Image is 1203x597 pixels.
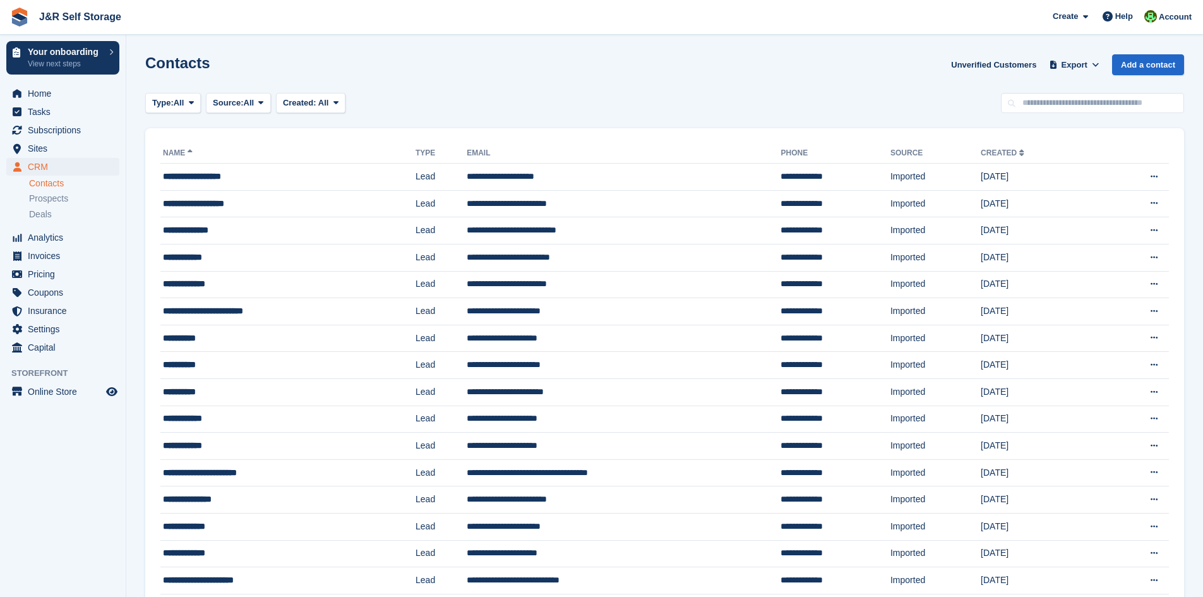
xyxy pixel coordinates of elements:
[11,367,126,380] span: Storefront
[416,143,467,164] th: Type
[890,567,981,594] td: Imported
[890,217,981,244] td: Imported
[6,339,119,356] a: menu
[276,93,345,114] button: Created: All
[416,298,467,325] td: Lead
[28,85,104,102] span: Home
[152,97,174,109] span: Type:
[29,178,119,190] a: Contacts
[28,229,104,246] span: Analytics
[28,383,104,401] span: Online Store
[981,378,1100,406] td: [DATE]
[890,378,981,406] td: Imported
[28,302,104,320] span: Insurance
[890,298,981,325] td: Imported
[28,47,103,56] p: Your onboarding
[890,459,981,486] td: Imported
[28,103,104,121] span: Tasks
[1112,54,1184,75] a: Add a contact
[416,190,467,217] td: Lead
[1159,11,1192,23] span: Account
[890,540,981,567] td: Imported
[28,58,103,69] p: View next steps
[416,540,467,567] td: Lead
[981,148,1027,157] a: Created
[6,247,119,265] a: menu
[890,486,981,514] td: Imported
[283,98,316,107] span: Created:
[28,140,104,157] span: Sites
[1053,10,1078,23] span: Create
[890,406,981,433] td: Imported
[416,164,467,191] td: Lead
[28,247,104,265] span: Invoices
[6,158,119,176] a: menu
[981,271,1100,298] td: [DATE]
[416,325,467,352] td: Lead
[29,208,119,221] a: Deals
[981,486,1100,514] td: [DATE]
[145,93,201,114] button: Type: All
[1115,10,1133,23] span: Help
[890,513,981,540] td: Imported
[6,302,119,320] a: menu
[28,284,104,301] span: Coupons
[1046,54,1102,75] button: Export
[946,54,1041,75] a: Unverified Customers
[890,244,981,271] td: Imported
[6,265,119,283] a: menu
[10,8,29,27] img: stora-icon-8386f47178a22dfd0bd8f6a31ec36ba5ce8667c1dd55bd0f319d3a0aa187defe.svg
[981,217,1100,244] td: [DATE]
[781,143,890,164] th: Phone
[890,433,981,460] td: Imported
[174,97,184,109] span: All
[981,298,1100,325] td: [DATE]
[6,284,119,301] a: menu
[416,567,467,594] td: Lead
[890,164,981,191] td: Imported
[416,459,467,486] td: Lead
[416,271,467,298] td: Lead
[163,148,195,157] a: Name
[981,433,1100,460] td: [DATE]
[28,158,104,176] span: CRM
[28,265,104,283] span: Pricing
[6,103,119,121] a: menu
[206,93,271,114] button: Source: All
[981,244,1100,271] td: [DATE]
[1062,59,1087,71] span: Export
[981,352,1100,379] td: [DATE]
[29,193,68,205] span: Prospects
[416,244,467,271] td: Lead
[6,121,119,139] a: menu
[890,143,981,164] th: Source
[104,384,119,399] a: Preview store
[416,513,467,540] td: Lead
[981,325,1100,352] td: [DATE]
[981,567,1100,594] td: [DATE]
[318,98,329,107] span: All
[981,540,1100,567] td: [DATE]
[6,229,119,246] a: menu
[981,190,1100,217] td: [DATE]
[981,164,1100,191] td: [DATE]
[890,325,981,352] td: Imported
[981,513,1100,540] td: [DATE]
[981,406,1100,433] td: [DATE]
[28,339,104,356] span: Capital
[890,190,981,217] td: Imported
[29,192,119,205] a: Prospects
[416,486,467,514] td: Lead
[6,140,119,157] a: menu
[416,352,467,379] td: Lead
[6,41,119,75] a: Your onboarding View next steps
[6,85,119,102] a: menu
[416,378,467,406] td: Lead
[890,271,981,298] td: Imported
[416,217,467,244] td: Lead
[416,433,467,460] td: Lead
[6,383,119,401] a: menu
[416,406,467,433] td: Lead
[981,459,1100,486] td: [DATE]
[145,54,210,71] h1: Contacts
